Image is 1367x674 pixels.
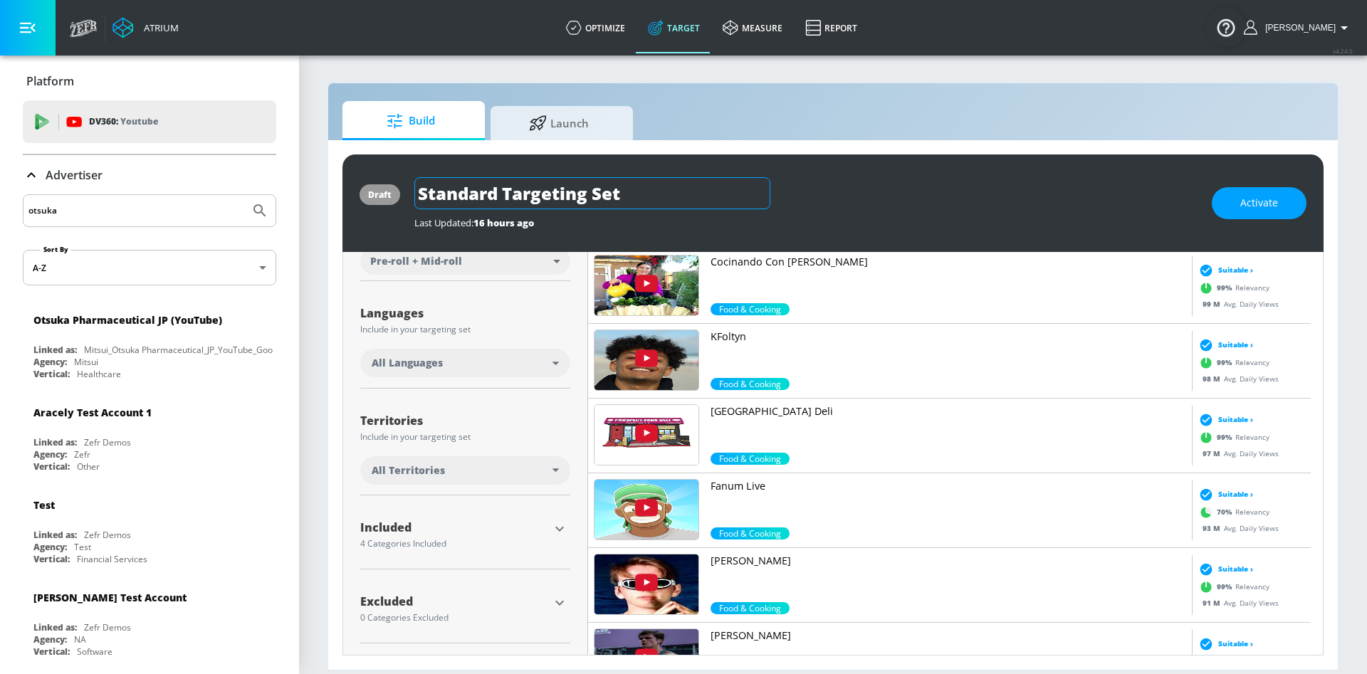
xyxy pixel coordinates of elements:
div: Linked as: [33,621,77,633]
div: 99.0% [711,303,790,315]
div: Relevancy [1195,651,1269,672]
input: Search by name [28,201,244,220]
div: TestLinked as:Zefr DemosAgency:TestVertical:Financial Services [23,488,276,569]
div: 70.0% [711,527,790,539]
span: 99 % [1217,581,1235,592]
div: Languages [360,307,570,319]
div: NA [74,633,86,646]
p: [PERSON_NAME] [711,628,1186,643]
div: A-Z [23,250,276,285]
div: Otsuka Pharmaceutical JP (YouTube)Linked as:Mitsui_Otsuka Pharmaceutical_JP_YouTube_GoogleAdsAgen... [23,302,276,384]
div: [PERSON_NAME] Test AccountLinked as:Zefr DemosAgency:NAVertical:Software [23,580,276,661]
div: Include in your targeting set [360,325,570,334]
div: Software [77,646,112,658]
p: KFoltyn [711,330,1186,344]
div: Last Updated: [414,216,1198,229]
div: draft [368,189,392,201]
div: [PERSON_NAME] Test Account [33,591,187,604]
button: Activate [1212,187,1306,219]
span: Suitable › [1218,339,1253,350]
div: Healthcare [77,368,121,380]
p: Youtube [120,114,158,129]
div: Platform [23,61,276,101]
div: Avg. Daily Views [1195,522,1279,533]
div: Vertical: [33,553,70,565]
p: [GEOGRAPHIC_DATA] Deli [711,404,1186,418]
span: 98 M [1203,373,1224,383]
div: Aracely Test Account 1Linked as:Zefr DemosAgency:ZefrVertical:Other [23,395,276,476]
div: DV360: Youtube [23,100,276,143]
div: Otsuka Pharmaceutical JP (YouTube) [33,313,222,327]
div: Mitsui [74,356,98,368]
label: Sort By [41,245,71,254]
p: Platform [26,73,74,89]
span: Pre-roll + Mid-roll [370,254,462,268]
div: 99.0% [711,378,790,390]
div: Aracely Test Account 1 [33,406,152,419]
div: Avg. Daily Views [1195,597,1279,608]
div: Avg. Daily Views [1195,298,1279,309]
div: Other [77,460,100,473]
a: [GEOGRAPHIC_DATA] Deli [711,404,1186,453]
div: Avg. Daily Views [1195,448,1279,458]
span: Suitable › [1218,489,1253,500]
a: Cocinando Con [PERSON_NAME] [711,255,1186,303]
div: Vertical: [33,368,70,380]
div: Test [74,541,91,553]
img: UUeC_faDcDFeo8qiJiYWcR2Q [595,554,698,614]
span: All Languages [372,356,443,370]
div: Relevancy [1195,352,1269,373]
div: Zefr [74,448,90,460]
span: v 4.24.0 [1333,47,1353,55]
div: Suitable › [1195,562,1253,576]
div: Vertical: [33,646,70,658]
span: Food & Cooking [711,378,790,390]
img: UUCXwA7nW43fxjlnqJxoc8WA [595,405,698,465]
div: Zefr Demos [84,621,131,633]
div: Relevancy [1195,576,1269,597]
div: Linked as: [33,344,77,356]
div: Include in your targeting set [360,433,570,441]
a: Fanum Live [711,479,1186,527]
div: All Territories [360,456,570,485]
span: Build [357,104,465,138]
div: Mitsui_Otsuka Pharmaceutical_JP_YouTube_GoogleAds [84,344,300,356]
div: Financial Services [77,553,147,565]
div: Suitable › [1195,487,1253,501]
div: All Languages [360,349,570,377]
span: 99 % [1217,357,1235,368]
div: Avg. Daily Views [1195,373,1279,384]
button: Open Resource Center [1206,7,1246,47]
span: login as: yin_jingyi@legoliss.co.jp [1259,23,1336,33]
div: Territories [360,415,570,426]
span: All Territories [372,463,445,478]
a: Report [794,2,869,53]
div: Agency: [33,448,67,460]
img: UUP45EebTGl1ISj2DX33A2Rg [595,480,698,539]
span: 97 M [1203,448,1224,458]
span: 99 % [1217,432,1235,443]
a: measure [711,2,794,53]
div: Relevancy [1195,501,1269,522]
span: 99 M [1203,298,1224,308]
div: 99.0% [711,453,790,465]
div: Atrium [138,21,179,34]
span: 99 % [1217,283,1235,293]
div: Included [360,522,549,533]
span: 93 M [1203,522,1224,532]
span: Activate [1240,194,1278,212]
div: Test [33,498,55,512]
div: Zefr Demos [84,436,131,448]
div: Suitable › [1195,337,1253,352]
span: Suitable › [1218,414,1253,425]
span: Launch [505,106,613,140]
div: Suitable › [1195,636,1253,651]
p: DV360: [89,114,158,130]
a: Atrium [112,17,179,38]
button: Submit Search [244,195,276,226]
div: Agency: [33,633,67,646]
img: UUoYsNzzRP22LD2SR_J539KQ [595,330,698,390]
